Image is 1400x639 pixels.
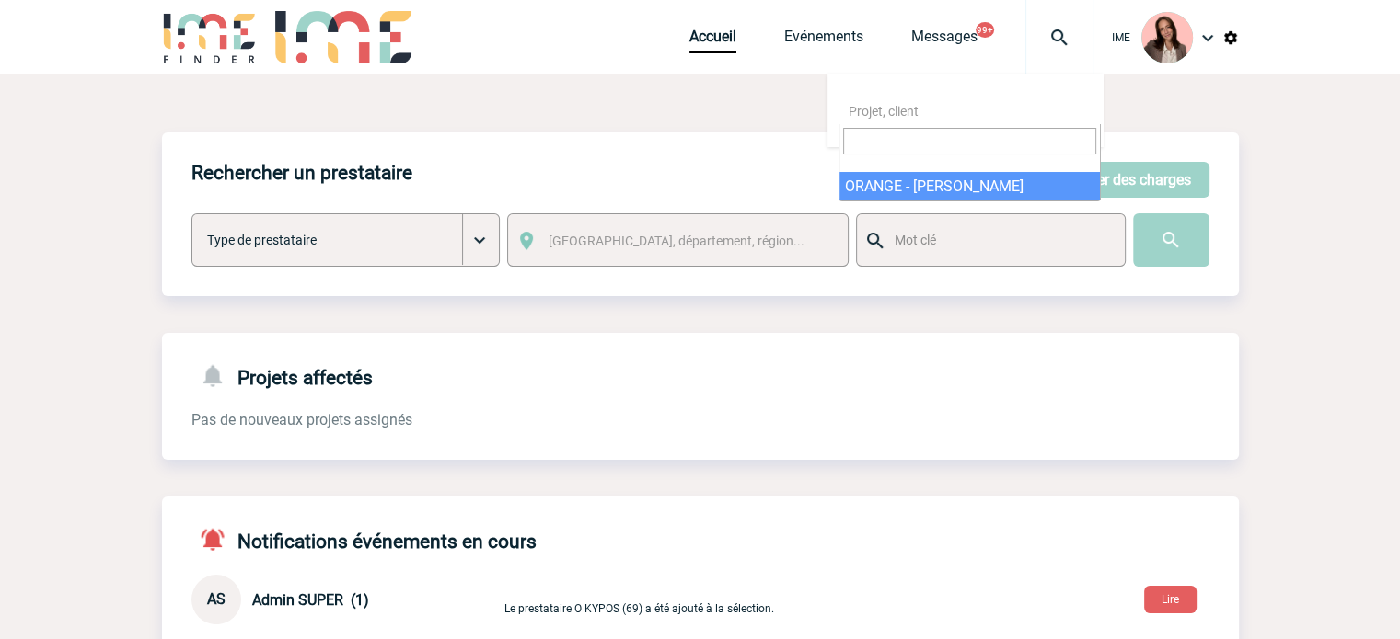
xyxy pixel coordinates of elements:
[191,589,937,607] a: AS Admin SUPER (1) Le prestataire O KYPOS (69) a été ajouté à la sélection.
[199,362,237,389] img: notifications-24-px-g.png
[689,28,736,53] a: Accueil
[1141,12,1193,63] img: 94396-3.png
[1133,213,1209,267] input: Submit
[839,172,1100,200] li: ORANGE - [PERSON_NAME]
[191,162,412,184] h4: Rechercher un prestataire
[890,228,1108,252] input: Mot clé
[784,28,863,53] a: Evénements
[1144,586,1197,613] button: Lire
[911,28,978,53] a: Messages
[162,11,258,63] img: IME-Finder
[1129,589,1211,607] a: Lire
[504,585,937,615] p: Le prestataire O KYPOS (69) a été ajouté à la sélection.
[976,22,994,38] button: 99+
[191,362,373,389] h4: Projets affectés
[207,590,226,608] span: AS
[252,591,369,609] span: Admin SUPER (1)
[191,575,501,624] div: Conversation privée : Client - Agence
[849,104,919,119] span: Projet, client
[191,526,537,553] h4: Notifications événements en cours
[199,526,237,553] img: notifications-active-24-px-r.png
[1112,31,1130,44] span: IME
[549,234,804,248] span: [GEOGRAPHIC_DATA], département, région...
[191,411,412,428] span: Pas de nouveaux projets assignés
